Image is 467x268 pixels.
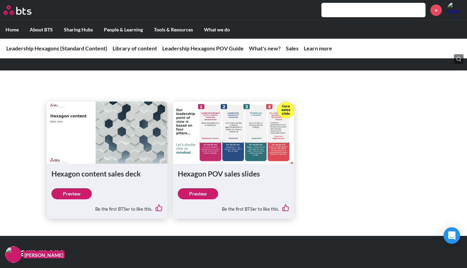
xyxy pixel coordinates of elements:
label: Sharing Hubs [58,21,98,39]
label: What we do [198,21,235,39]
a: What's new? [249,45,281,51]
label: About BTS [24,21,58,39]
a: + [430,4,442,16]
a: Learn more [304,45,332,51]
div: Be the first BTSer to like this. [178,199,289,214]
a: Leadership Hexagons POV Guide [162,45,244,51]
label: Tools & Resources [148,21,198,39]
figcaption: [PERSON_NAME] [23,251,65,259]
a: Leadership Hexagons (Standard Content) [6,45,107,51]
h1: Hexagon POV sales slides [178,169,289,179]
div: Be the first BTSer to like this. [51,199,163,214]
a: Preview [51,188,92,199]
div: Open Intercom Messenger [444,227,460,244]
img: F [5,246,22,263]
a: Profile [447,2,464,18]
a: Preview [178,188,218,199]
label: People & Learning [98,21,148,39]
h1: Learn more [9,245,323,260]
img: BTS Logo [3,5,31,15]
img: Luiza Falcao [447,2,464,18]
a: Library of content [113,45,157,51]
h1: Hexagon content sales deck [51,169,163,179]
a: Sales [286,45,299,51]
a: Go home [3,5,44,15]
